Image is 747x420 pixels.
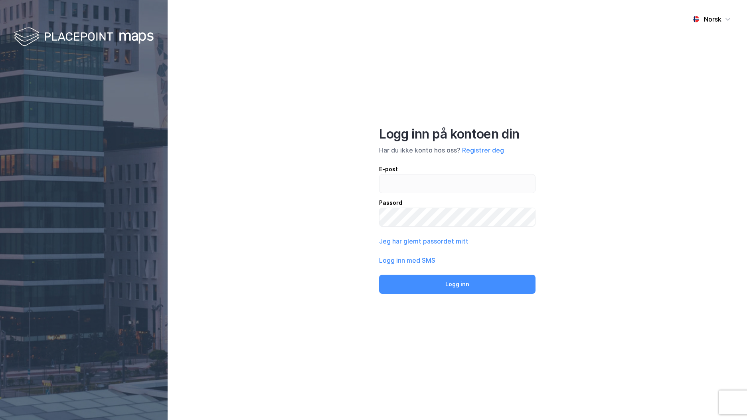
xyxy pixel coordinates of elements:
[379,275,536,294] button: Logg inn
[462,145,504,155] button: Registrer deg
[379,126,536,142] div: Logg inn på kontoen din
[379,145,536,155] div: Har du ikke konto hos oss?
[379,236,468,246] button: Jeg har glemt passordet mitt
[704,14,721,24] div: Norsk
[379,256,435,265] button: Logg inn med SMS
[14,26,154,49] img: logo-white.f07954bde2210d2a523dddb988cd2aa7.svg
[379,164,536,174] div: E-post
[379,198,536,208] div: Passord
